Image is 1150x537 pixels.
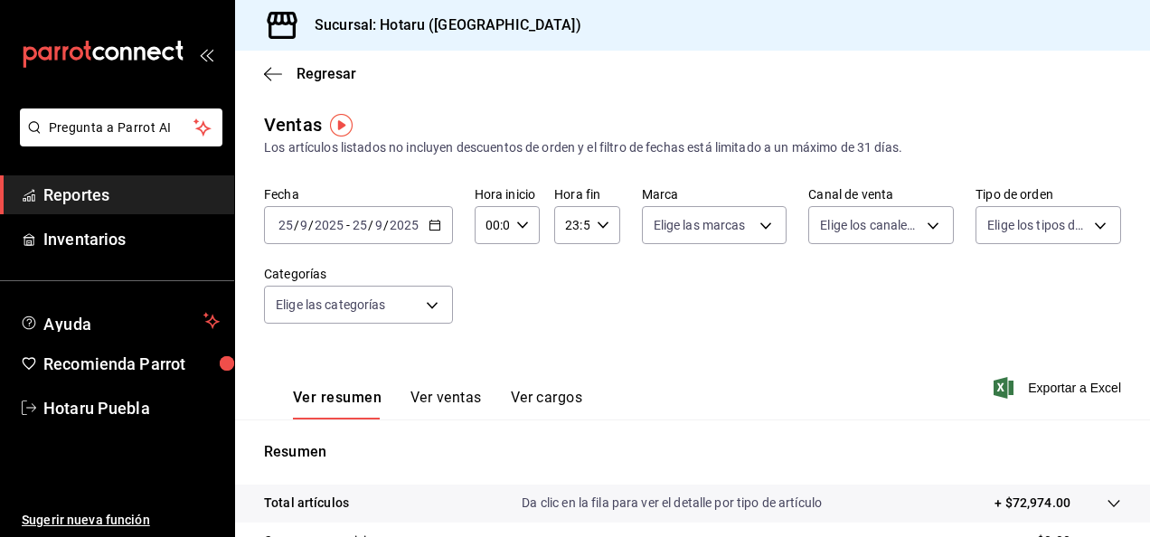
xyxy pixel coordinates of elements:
span: Elige los tipos de orden [987,216,1088,234]
div: navigation tabs [293,389,582,419]
button: Regresar [264,65,356,82]
p: Total artículos [264,494,349,513]
span: / [308,218,314,232]
div: Ventas [264,111,322,138]
span: Hotaru Puebla [43,396,220,420]
span: Sugerir nueva función [22,511,220,530]
span: / [294,218,299,232]
span: - [346,218,350,232]
span: Reportes [43,183,220,207]
span: / [383,218,389,232]
span: Recomienda Parrot [43,352,220,376]
img: Tooltip marker [330,114,353,137]
div: Los artículos listados no incluyen descuentos de orden y el filtro de fechas está limitado a un m... [264,138,1121,157]
label: Hora inicio [475,188,540,201]
input: -- [374,218,383,232]
span: Elige las marcas [654,216,746,234]
button: Ver resumen [293,389,382,419]
a: Pregunta a Parrot AI [13,131,222,150]
input: -- [299,218,308,232]
p: Resumen [264,441,1121,463]
button: Exportar a Excel [997,377,1121,399]
span: Elige los canales de venta [820,216,920,234]
label: Hora fin [554,188,619,201]
input: -- [278,218,294,232]
span: Regresar [297,65,356,82]
button: open_drawer_menu [199,47,213,61]
button: Ver ventas [410,389,482,419]
label: Categorías [264,268,453,280]
button: Pregunta a Parrot AI [20,108,222,146]
h3: Sucursal: Hotaru ([GEOGRAPHIC_DATA]) [300,14,581,36]
input: ---- [389,218,419,232]
span: Elige las categorías [276,296,386,314]
span: Ayuda [43,310,196,332]
p: Da clic en la fila para ver el detalle por tipo de artículo [522,494,822,513]
label: Marca [642,188,787,201]
span: Inventarios [43,227,220,251]
label: Fecha [264,188,453,201]
label: Canal de venta [808,188,954,201]
p: + $72,974.00 [994,494,1070,513]
span: Pregunta a Parrot AI [49,118,194,137]
span: / [368,218,373,232]
button: Ver cargos [511,389,583,419]
input: ---- [314,218,344,232]
label: Tipo de orden [976,188,1121,201]
input: -- [352,218,368,232]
